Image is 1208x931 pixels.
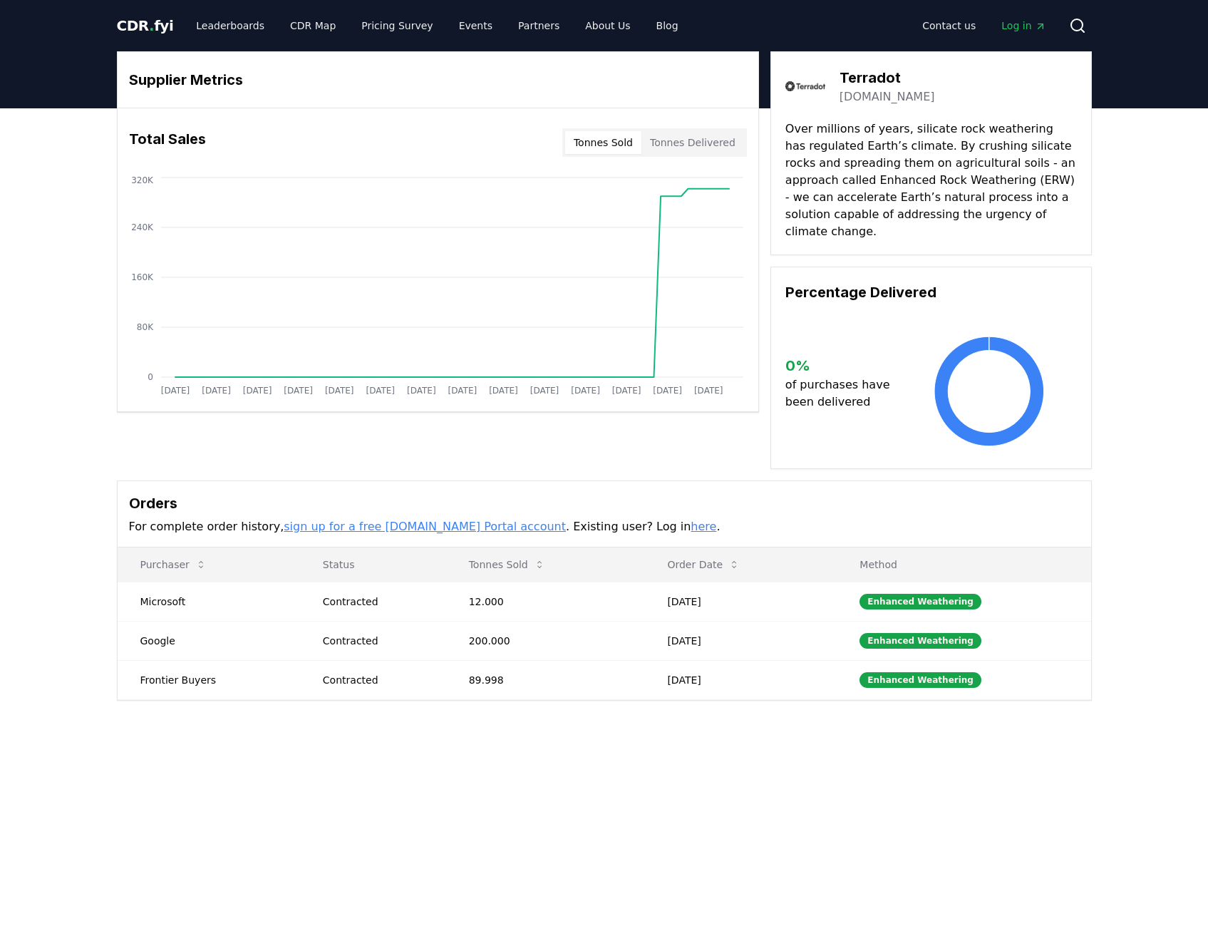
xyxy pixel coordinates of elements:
[284,386,313,396] tspan: [DATE]
[160,386,190,396] tspan: [DATE]
[840,67,935,88] h3: Terradot
[131,222,154,232] tspan: 240K
[859,594,981,609] div: Enhanced Weathering
[129,493,1080,514] h3: Orders
[407,386,436,396] tspan: [DATE]
[653,386,682,396] tspan: [DATE]
[645,13,690,38] a: Blog
[148,372,153,382] tspan: 0
[1001,19,1046,33] span: Log in
[324,386,353,396] tspan: [DATE]
[644,582,837,621] td: [DATE]
[785,282,1077,303] h3: Percentage Delivered
[311,557,435,572] p: Status
[641,131,744,154] button: Tonnes Delivered
[202,386,231,396] tspan: [DATE]
[489,386,518,396] tspan: [DATE]
[117,16,174,36] a: CDR.fyi
[644,660,837,699] td: [DATE]
[691,520,716,533] a: here
[693,386,723,396] tspan: [DATE]
[785,355,902,376] h3: 0 %
[911,13,987,38] a: Contact us
[448,386,477,396] tspan: [DATE]
[117,17,174,34] span: CDR fyi
[185,13,276,38] a: Leaderboards
[656,550,751,579] button: Order Date
[530,386,559,396] tspan: [DATE]
[131,175,154,185] tspan: 320K
[136,322,153,332] tspan: 80K
[279,13,347,38] a: CDR Map
[446,621,645,660] td: 200.000
[131,272,154,282] tspan: 160K
[574,13,641,38] a: About Us
[118,582,300,621] td: Microsoft
[185,13,689,38] nav: Main
[990,13,1057,38] a: Log in
[242,386,272,396] tspan: [DATE]
[848,557,1079,572] p: Method
[323,634,435,648] div: Contracted
[323,673,435,687] div: Contracted
[149,17,154,34] span: .
[911,13,1057,38] nav: Main
[129,518,1080,535] p: For complete order history, . Existing user? Log in .
[785,120,1077,240] p: Over millions of years, silicate rock weathering has regulated Earth’s climate. By crushing silic...
[785,66,825,106] img: Terradot-logo
[446,582,645,621] td: 12.000
[118,660,300,699] td: Frontier Buyers
[448,13,504,38] a: Events
[323,595,435,609] div: Contracted
[129,69,747,91] h3: Supplier Metrics
[366,386,395,396] tspan: [DATE]
[859,633,981,649] div: Enhanced Weathering
[458,550,557,579] button: Tonnes Sold
[785,376,902,411] p: of purchases have been delivered
[507,13,571,38] a: Partners
[644,621,837,660] td: [DATE]
[350,13,444,38] a: Pricing Survey
[565,131,641,154] button: Tonnes Sold
[571,386,600,396] tspan: [DATE]
[859,672,981,688] div: Enhanced Weathering
[611,386,641,396] tspan: [DATE]
[446,660,645,699] td: 89.998
[284,520,566,533] a: sign up for a free [DOMAIN_NAME] Portal account
[129,550,218,579] button: Purchaser
[129,128,206,157] h3: Total Sales
[840,88,935,106] a: [DOMAIN_NAME]
[118,621,300,660] td: Google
